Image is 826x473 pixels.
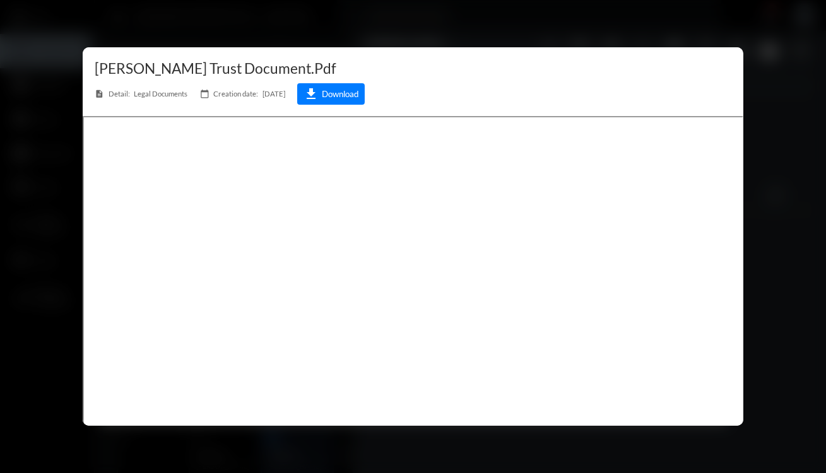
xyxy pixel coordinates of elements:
button: downloadDownload [297,83,365,105]
span: [DATE] [200,83,285,105]
span: Creation date: [213,90,258,98]
span: [PERSON_NAME] Trust Document.pdf [95,60,336,77]
span: Detail: [109,90,130,98]
i: download [304,86,319,102]
i: calendar_today [200,89,209,98]
i: description [95,89,104,98]
span: Legal Documents [95,83,187,105]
